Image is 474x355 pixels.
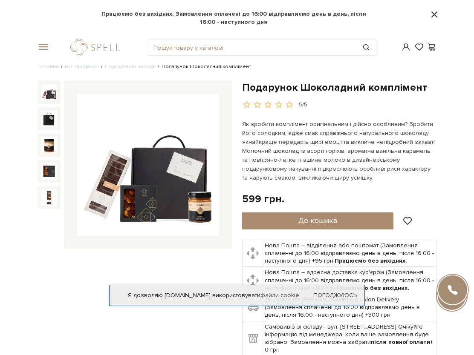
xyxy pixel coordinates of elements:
[41,189,57,206] img: Подарунок Шоколадний комплімент
[148,40,356,55] input: Пошук товару у каталозі
[156,63,251,71] li: Подарунок Шоколадний комплімент
[41,84,57,100] img: Подарунок Шоколадний комплімент
[263,240,436,267] td: Нова Пошта – відділення або поштомат (Замовлення сплаченні до 16:00 відправляємо день в день, піс...
[70,39,124,56] a: logo
[337,284,409,292] b: Працюємо без вихідних.
[263,294,436,321] td: Доставка по [PERSON_NAME] від Uklon Delivery (Замовлення сплаченні до 16:00 відправляємо день в д...
[313,292,357,299] a: Погоджуюсь
[242,120,436,182] p: Як зробити комплімент оригінальним і дійсно особливим? Зробити його солодким, адже смак справжньо...
[110,292,364,299] div: Я дозволяю [DOMAIN_NAME] використовувати
[96,10,371,26] strong: Працюємо без вихідних. Замовлення оплачені до 16:00 відправляємо день в день, після 16:00 - насту...
[41,137,57,153] img: Подарунок Шоколадний комплімент
[298,216,337,225] span: До кошика
[335,257,407,264] b: Працюємо без вихідних.
[263,267,436,294] td: Нова Пошта – адресна доставка кур'єром (Замовлення сплаченні до 16:00 відправляємо день в день, п...
[41,111,57,127] img: Подарунок Шоколадний комплімент
[260,292,299,299] a: файли cookie
[242,192,284,206] div: 599 грн.
[105,63,156,70] a: Подарункові набори
[77,94,219,236] img: Подарунок Шоколадний комплімент
[38,63,59,70] a: Головна
[371,338,430,346] b: після повної оплати
[65,63,99,70] a: Вся продукція
[242,212,393,229] button: До кошика
[242,81,436,94] h1: Подарунок Шоколадний комплімент
[357,40,376,55] button: Пошук товару у каталозі
[41,163,57,180] img: Подарунок Шоколадний комплімент
[299,101,307,109] div: 5/5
